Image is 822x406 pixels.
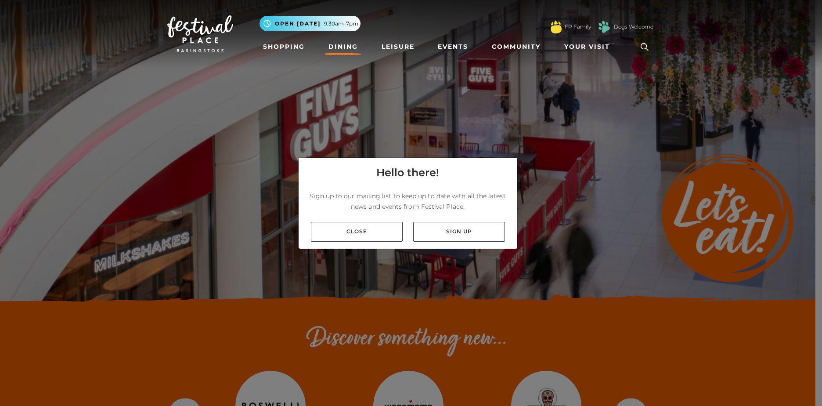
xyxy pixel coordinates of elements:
a: Community [488,39,544,55]
a: Leisure [378,39,418,55]
h4: Hello there! [376,165,439,181]
a: Your Visit [561,39,618,55]
span: 9.30am-7pm [324,20,358,28]
a: FP Family [565,23,591,31]
a: Sign up [413,222,505,242]
span: Open [DATE] [275,20,321,28]
p: Sign up to our mailing list to keep up to date with all the latest news and events from Festival ... [306,191,510,212]
a: Dogs Welcome! [614,23,655,31]
a: Close [311,222,403,242]
a: Dining [325,39,361,55]
a: Events [434,39,472,55]
span: Your Visit [564,42,610,51]
img: Festival Place Logo [167,15,233,52]
a: Shopping [260,39,308,55]
button: Open [DATE] 9.30am-7pm [260,16,361,31]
